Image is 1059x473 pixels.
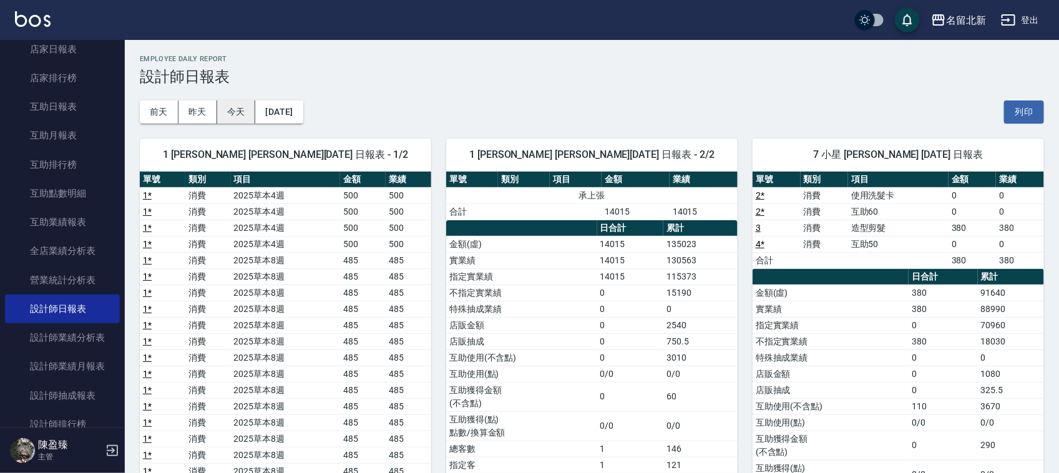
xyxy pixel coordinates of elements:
td: 750.5 [663,333,738,349]
th: 項目 [848,172,949,188]
table: a dense table [753,172,1044,269]
td: 2025草本8週 [231,382,341,398]
td: 1 [597,457,664,473]
td: 合計 [753,252,801,268]
td: 15190 [663,285,738,301]
td: 2025草本8週 [231,333,341,349]
td: 485 [386,431,431,447]
td: 485 [386,366,431,382]
td: 14015 [670,203,738,220]
h5: 陳盈臻 [38,439,102,451]
td: 130563 [663,252,738,268]
td: 消費 [185,366,231,382]
td: 135023 [663,236,738,252]
td: 消費 [801,203,849,220]
td: 0 [949,236,997,252]
td: 互助60 [848,203,949,220]
button: 前天 [140,100,178,124]
th: 累計 [978,269,1044,285]
td: 485 [386,382,431,398]
td: 500 [386,220,431,236]
td: 指定客 [446,457,597,473]
table: a dense table [446,172,738,220]
td: 互助使用(點) [446,366,597,382]
td: 消費 [801,220,849,236]
th: 業績 [386,172,431,188]
th: 單號 [753,172,801,188]
span: 7 小星 [PERSON_NAME] [DATE] 日報表 [768,149,1029,161]
td: 14015 [597,252,664,268]
td: 0 [909,382,977,398]
a: 3 [756,223,761,233]
td: 14015 [597,236,664,252]
td: 3670 [978,398,1044,414]
td: 使用洗髮卡 [848,187,949,203]
td: 485 [386,333,431,349]
td: 14015 [602,203,670,220]
td: 121 [663,457,738,473]
td: 485 [386,447,431,463]
td: 325.5 [978,382,1044,398]
a: 店家排行榜 [5,64,120,92]
td: 2025草本8週 [231,252,341,268]
td: 店販金額 [446,317,597,333]
td: 14015 [597,268,664,285]
td: 485 [386,301,431,317]
td: 0 [909,366,977,382]
td: 0 [597,285,664,301]
td: 485 [340,268,386,285]
th: 業績 [996,172,1044,188]
td: 485 [340,349,386,366]
td: 指定實業績 [446,268,597,285]
button: save [895,7,920,32]
button: 今天 [217,100,256,124]
td: 0 [909,349,977,366]
td: 金額(虛) [446,236,597,252]
td: 380 [909,285,977,301]
td: 380 [996,252,1044,268]
th: 金額 [340,172,386,188]
td: 3010 [663,349,738,366]
td: 不指定實業績 [753,333,909,349]
td: 290 [978,431,1044,460]
td: 380 [909,333,977,349]
td: 500 [386,236,431,252]
th: 項目 [231,172,341,188]
td: 實業績 [446,252,597,268]
td: 2025草本8週 [231,285,341,301]
td: 店販抽成 [446,333,597,349]
button: 列印 [1004,100,1044,124]
td: 互助使用(點) [753,414,909,431]
td: 485 [340,301,386,317]
td: 消費 [185,317,231,333]
td: 特殊抽成業績 [753,349,909,366]
td: 485 [340,447,386,463]
td: 特殊抽成業績 [446,301,597,317]
td: 0 [978,349,1044,366]
td: 互助獲得金額 (不含點) [446,382,597,411]
a: 營業統計分析表 [5,266,120,295]
span: 1 [PERSON_NAME] [PERSON_NAME][DATE] 日報表 - 2/2 [461,149,723,161]
td: 485 [340,333,386,349]
td: 110 [909,398,977,414]
th: 單號 [446,172,498,188]
td: 18030 [978,333,1044,349]
div: 名留北新 [946,12,986,28]
td: 消費 [185,431,231,447]
th: 業績 [670,172,738,188]
td: 0 [996,187,1044,203]
td: 店販金額 [753,366,909,382]
td: 500 [340,187,386,203]
button: 名留北新 [926,7,991,33]
td: 485 [340,398,386,414]
td: 0/0 [663,366,738,382]
td: 485 [340,366,386,382]
button: 登出 [996,9,1044,32]
td: 互助使用(不含點) [753,398,909,414]
td: 0 [597,317,664,333]
td: 2025草本8週 [231,414,341,431]
td: 0/0 [978,414,1044,431]
td: 2025草本8週 [231,366,341,382]
h3: 設計師日報表 [140,68,1044,85]
th: 項目 [550,172,602,188]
